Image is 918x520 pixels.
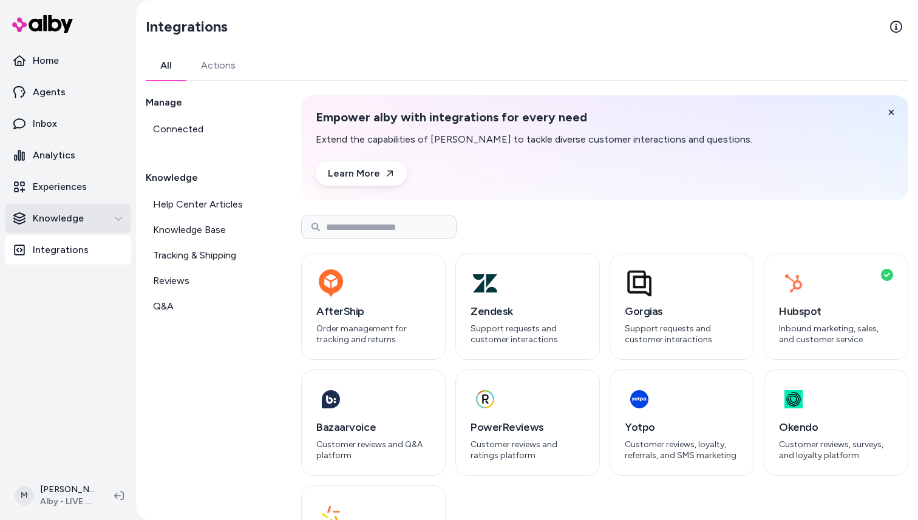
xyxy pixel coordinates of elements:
[316,439,430,461] p: Customer reviews and Q&A platform
[146,243,272,268] a: Tracking & Shipping
[146,192,272,217] a: Help Center Articles
[153,197,243,212] span: Help Center Articles
[146,51,186,80] a: All
[471,323,585,345] p: Support requests and customer interactions
[146,17,228,36] h2: Integrations
[5,46,131,75] a: Home
[33,211,84,226] p: Knowledge
[33,243,89,257] p: Integrations
[5,204,131,233] button: Knowledge
[471,439,585,461] p: Customer reviews and ratings platform
[301,370,446,476] button: BazaarvoiceCustomer reviews and Q&A platform
[40,496,95,508] span: Alby - LIVE on [DOMAIN_NAME]
[5,172,131,201] a: Experiences
[33,148,75,163] p: Analytics
[146,95,272,110] h2: Manage
[779,419,893,436] h3: Okendo
[146,218,272,242] a: Knowledge Base
[316,132,752,147] p: Extend the capabilities of [PERSON_NAME] to tackle diverse customer interactions and questions.
[5,78,131,107] a: Agents
[153,274,189,288] span: Reviews
[146,171,272,185] h2: Knowledge
[301,254,446,360] button: AfterShipOrder management for tracking and returns
[15,486,34,505] span: M
[5,235,131,265] a: Integrations
[146,294,272,319] a: Q&A
[146,117,272,141] a: Connected
[5,141,131,170] a: Analytics
[779,323,893,345] p: Inbound marketing, sales, and customer service.
[153,223,226,237] span: Knowledge Base
[625,419,739,436] h3: Yotpo
[5,109,131,138] a: Inbox
[153,248,236,263] span: Tracking & Shipping
[764,370,908,476] button: OkendoCustomer reviews, surveys, and loyalty platform
[625,303,739,320] h3: Gorgias
[33,180,87,194] p: Experiences
[316,419,430,436] h3: Bazaarvoice
[625,439,739,461] p: Customer reviews, loyalty, referrals, and SMS marketing
[610,370,754,476] button: YotpoCustomer reviews, loyalty, referrals, and SMS marketing
[316,303,430,320] h3: AfterShip
[779,439,893,461] p: Customer reviews, surveys, and loyalty platform
[316,110,752,125] h2: Empower alby with integrations for every need
[33,53,59,68] p: Home
[471,419,585,436] h3: PowerReviews
[764,254,908,360] button: HubspotInbound marketing, sales, and customer service.
[471,303,585,320] h3: Zendesk
[779,303,893,320] h3: Hubspot
[153,299,174,314] span: Q&A
[33,116,57,131] p: Inbox
[186,51,250,80] a: Actions
[610,254,754,360] button: GorgiasSupport requests and customer interactions
[12,15,73,33] img: alby Logo
[40,484,95,496] p: [PERSON_NAME]
[625,323,739,345] p: Support requests and customer interactions
[316,323,430,345] p: Order management for tracking and returns
[153,122,203,137] span: Connected
[33,85,66,100] p: Agents
[146,269,272,293] a: Reviews
[455,370,600,476] button: PowerReviewsCustomer reviews and ratings platform
[455,254,600,360] button: ZendeskSupport requests and customer interactions
[316,161,407,186] a: Learn More
[7,476,104,515] button: M[PERSON_NAME]Alby - LIVE on [DOMAIN_NAME]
